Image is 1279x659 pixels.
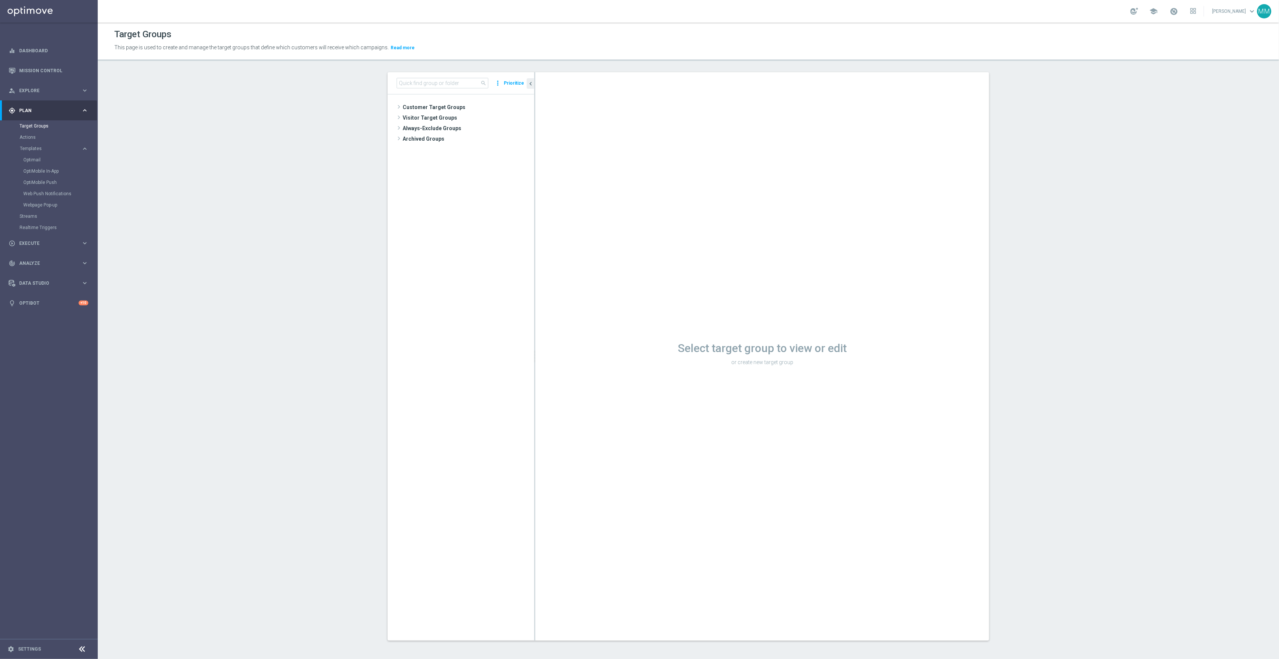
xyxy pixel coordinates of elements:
i: person_search [9,87,15,94]
button: gps_fixed Plan keyboard_arrow_right [8,108,89,114]
button: lightbulb Optibot +10 [8,300,89,306]
div: Dashboard [9,41,88,61]
i: keyboard_arrow_right [81,107,88,114]
div: Plan [9,107,81,114]
i: equalizer [9,47,15,54]
div: Web Push Notifications [23,188,97,199]
i: chevron_left [527,80,534,87]
i: lightbulb [9,300,15,307]
a: Streams [20,213,78,219]
a: OptiMobile In-App [23,168,78,174]
button: Prioritize [503,78,525,88]
a: [PERSON_NAME]keyboard_arrow_down [1212,6,1257,17]
div: OptiMobile In-App [23,166,97,177]
button: chevron_left [527,78,534,89]
p: or create new target group [535,359,989,366]
span: Always-Exclude Groups [403,123,534,134]
button: Templates keyboard_arrow_right [20,146,89,152]
span: Templates [20,146,74,151]
span: search [480,80,486,86]
i: keyboard_arrow_right [81,279,88,287]
i: keyboard_arrow_right [81,260,88,267]
a: Actions [20,134,78,140]
div: Streams [20,211,97,222]
span: school [1150,7,1158,15]
div: Templates [20,143,97,211]
span: Execute [19,241,81,246]
span: Customer Target Groups [403,102,534,112]
i: keyboard_arrow_right [81,240,88,247]
span: This page is used to create and manage the target groups that define which customers will receive... [114,44,389,50]
a: Mission Control [19,61,88,80]
button: Mission Control [8,68,89,74]
button: person_search Explore keyboard_arrow_right [8,88,89,94]
div: OptiMobile Push [23,177,97,188]
div: Analyze [9,260,81,267]
div: Realtime Triggers [20,222,97,233]
div: Optibot [9,293,88,313]
i: more_vert [494,78,502,88]
a: Settings [18,647,41,651]
div: Templates [20,146,81,151]
div: Mission Control [9,61,88,80]
h1: Target Groups [114,29,171,40]
div: Execute [9,240,81,247]
span: Explore [19,88,81,93]
a: Realtime Triggers [20,225,78,231]
div: Optimail [23,154,97,166]
a: Web Push Notifications [23,191,78,197]
div: Target Groups [20,120,97,132]
span: Visitor Target Groups [403,112,534,123]
div: Webpage Pop-up [23,199,97,211]
i: gps_fixed [9,107,15,114]
a: Target Groups [20,123,78,129]
div: Data Studio [9,280,81,287]
a: Optibot [19,293,79,313]
span: Analyze [19,261,81,266]
i: track_changes [9,260,15,267]
button: equalizer Dashboard [8,48,89,54]
a: Optimail [23,157,78,163]
a: Webpage Pop-up [23,202,78,208]
span: keyboard_arrow_down [1248,7,1256,15]
i: play_circle_outline [9,240,15,247]
a: OptiMobile Push [23,179,78,185]
div: Explore [9,87,81,94]
i: keyboard_arrow_right [81,145,88,152]
button: Data Studio keyboard_arrow_right [8,280,89,286]
div: +10 [79,301,88,305]
span: Data Studio [19,281,81,285]
i: keyboard_arrow_right [81,87,88,94]
button: track_changes Analyze keyboard_arrow_right [8,260,89,266]
button: play_circle_outline Execute keyboard_arrow_right [8,240,89,246]
i: settings [8,646,14,653]
input: Quick find group or folder [397,78,488,88]
div: Actions [20,132,97,143]
div: MM [1257,4,1271,18]
a: Dashboard [19,41,88,61]
button: Read more [390,44,415,52]
span: Archived Groups [403,134,534,144]
h1: Select target group to view or edit [535,342,989,355]
span: Plan [19,108,81,113]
